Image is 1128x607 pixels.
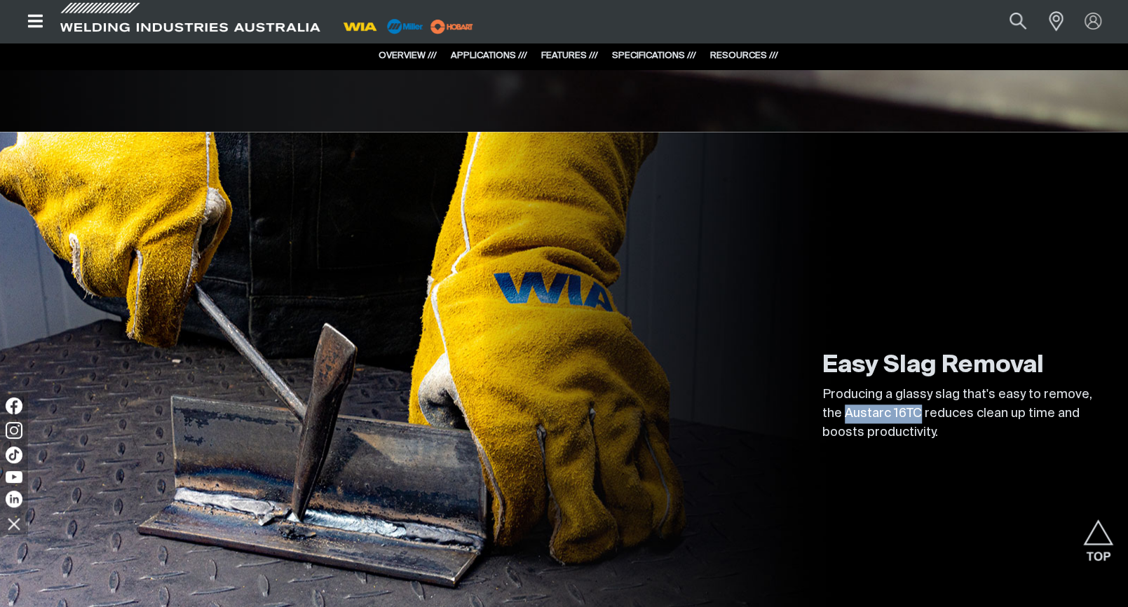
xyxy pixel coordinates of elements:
button: Search products [994,6,1042,37]
a: RESOURCES /// [710,51,778,60]
img: YouTube [6,471,22,483]
input: Product name or item number... [976,6,1041,37]
img: hide socials [2,512,26,536]
img: Facebook [6,397,22,414]
h2: Easy Slag Removal [822,350,1103,381]
img: LinkedIn [6,491,22,507]
button: Scroll to top [1082,519,1114,551]
a: SPECIFICATIONS /// [612,51,696,60]
a: miller [426,21,477,32]
a: OVERVIEW /// [379,51,437,60]
img: miller [426,16,477,37]
a: FEATURES /// [541,51,598,60]
a: APPLICATIONS /// [451,51,527,60]
img: TikTok [6,446,22,463]
p: Producing a glassy slag that's easy to remove, the Austarc 16TC reduces clean up time and boosts ... [822,386,1103,442]
img: Instagram [6,422,22,439]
